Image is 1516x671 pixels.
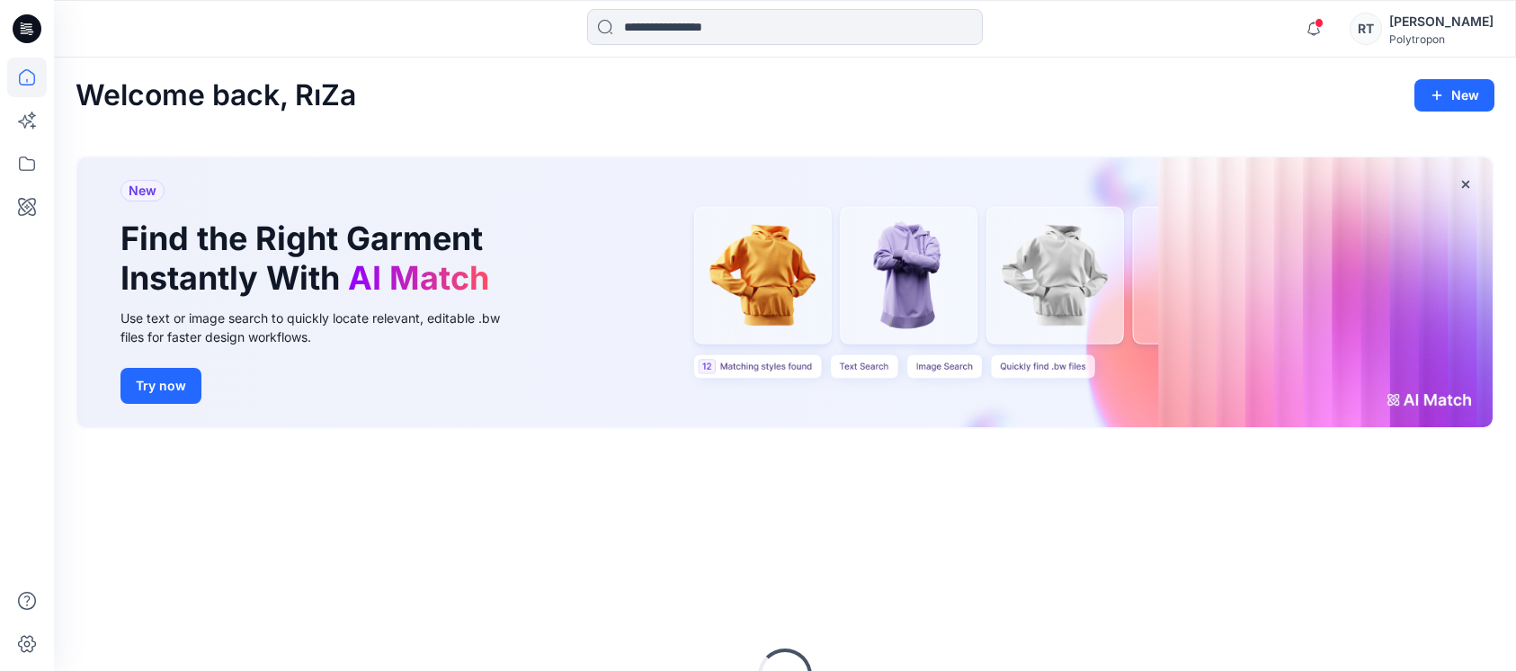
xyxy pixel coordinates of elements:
button: New [1414,79,1494,112]
div: [PERSON_NAME] [1389,11,1494,32]
button: Try now [120,368,201,404]
div: Polytropon [1389,32,1494,46]
span: New [129,180,156,201]
div: RT [1350,13,1382,45]
div: Use text or image search to quickly locate relevant, editable .bw files for faster design workflows. [120,309,525,346]
span: AI Match [348,258,489,298]
h2: Welcome back, RıZa [76,79,356,112]
h1: Find the Right Garment Instantly With [120,219,498,297]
